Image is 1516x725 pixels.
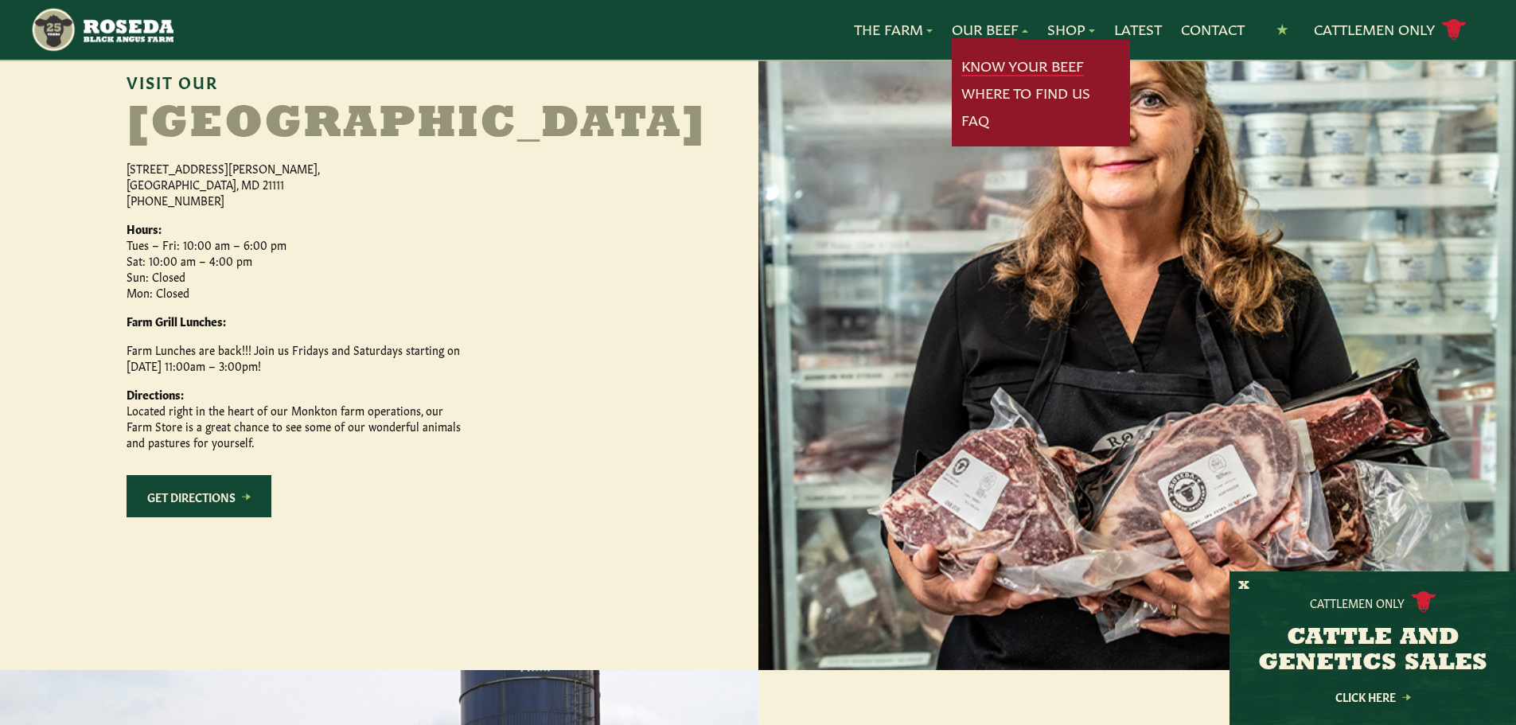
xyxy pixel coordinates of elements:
[127,341,461,373] p: Farm Lunches are back!!! Join us Fridays and Saturdays starting on [DATE] 11:00am – 3:00pm!
[854,19,933,40] a: The Farm
[961,56,1084,76] a: Know Your Beef
[127,220,461,300] p: Tues – Fri: 10:00 am – 6:00 pm Sat: 10:00 am – 4:00 pm Sun: Closed Mon: Closed
[1114,19,1162,40] a: Latest
[1301,692,1444,702] a: Click Here
[1238,578,1249,594] button: X
[1249,626,1496,676] h3: CATTLE AND GENETICS SALES
[961,83,1090,103] a: Where To Find Us
[30,6,173,53] img: https://roseda.com/wp-content/uploads/2021/05/roseda-25-header.png
[1314,16,1467,44] a: Cattlemen Only
[127,103,524,147] h2: [GEOGRAPHIC_DATA]
[127,313,226,329] strong: Farm Grill Lunches:
[127,475,271,517] a: Get Directions
[1310,594,1405,610] p: Cattlemen Only
[1411,591,1436,613] img: cattle-icon.svg
[127,160,461,208] p: [STREET_ADDRESS][PERSON_NAME], [GEOGRAPHIC_DATA], MD 21111 [PHONE_NUMBER]
[952,19,1028,40] a: Our Beef
[127,72,632,90] h6: Visit Our
[127,386,461,450] p: Located right in the heart of our Monkton farm operations, our Farm Store is a great chance to se...
[1181,19,1245,40] a: Contact
[127,220,162,236] strong: Hours:
[961,110,989,131] a: FAQ
[127,386,184,402] strong: Directions:
[1047,19,1095,40] a: Shop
